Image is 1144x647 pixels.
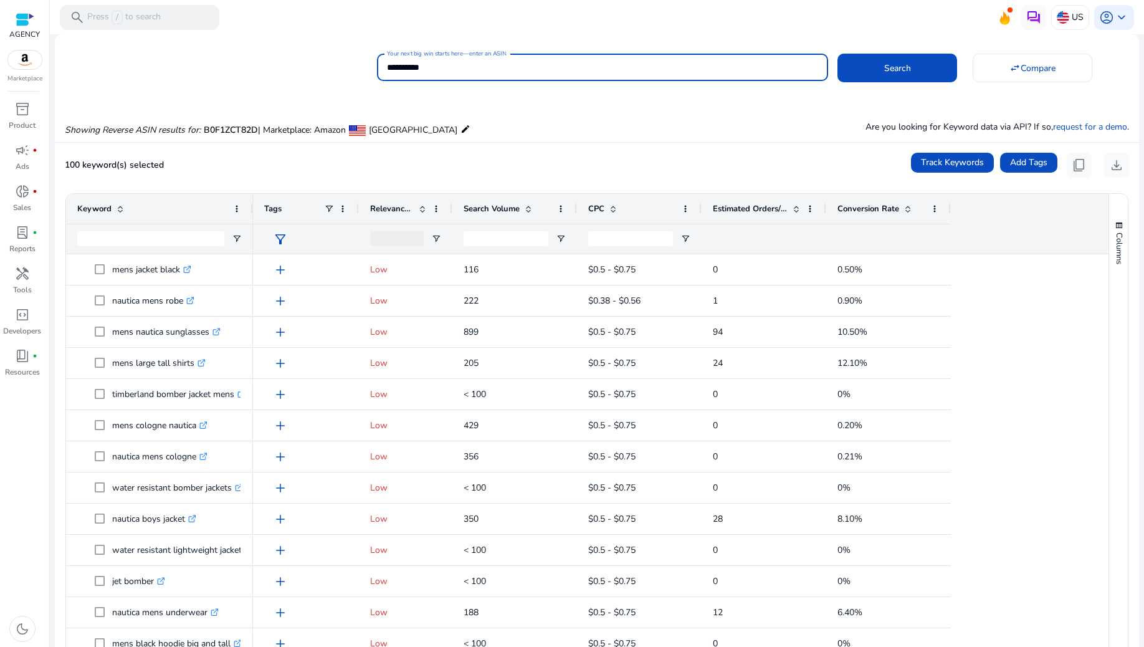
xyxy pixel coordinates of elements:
span: 8.10% [837,513,862,525]
span: donut_small [15,184,30,199]
p: Low [370,506,441,532]
span: 899 [464,326,479,338]
p: Low [370,413,441,438]
p: Low [370,257,441,282]
button: Open Filter Menu [431,234,441,244]
p: Low [370,475,441,501]
span: Tags [264,203,282,214]
span: handyman [15,266,30,281]
span: 205 [464,357,479,369]
span: 0% [837,482,851,494]
p: US [1072,6,1084,28]
span: $0.5 - $0.75 [588,606,636,618]
span: add [273,512,288,527]
span: 10.50% [837,326,867,338]
span: 94 [713,326,723,338]
p: Low [370,350,441,376]
span: 0.50% [837,264,862,276]
span: Relevance Score [370,203,414,214]
p: timberland bomber jacket mens [112,381,245,407]
p: Low [370,444,441,469]
span: [GEOGRAPHIC_DATA] [369,124,457,136]
a: request for a demo [1053,121,1127,133]
span: book_4 [15,348,30,363]
span: campaign [15,143,30,158]
span: Keyword [77,203,112,214]
span: 188 [464,606,479,618]
p: Low [370,537,441,563]
p: Tools [13,284,32,295]
span: Compare [1021,62,1056,75]
p: Ads [16,161,29,172]
span: dark_mode [15,621,30,636]
img: us.svg [1057,11,1069,24]
span: fiber_manual_record [32,230,37,235]
p: Low [370,568,441,594]
span: 0 [713,575,718,587]
span: 0 [713,264,718,276]
button: Open Filter Menu [556,234,566,244]
span: < 100 [464,482,486,494]
p: Product [9,120,36,131]
button: Compare [973,54,1092,82]
input: Search Volume Filter Input [464,231,548,246]
p: Low [370,319,441,345]
span: Add Tags [1010,156,1047,169]
p: Resources [5,367,40,378]
span: add [273,325,288,340]
p: Sales [13,202,31,213]
span: 116 [464,264,479,276]
p: Low [370,381,441,407]
span: search [70,10,85,25]
span: | Marketplace: Amazon [258,124,346,136]
span: 0 [713,544,718,556]
span: 0 [713,388,718,400]
p: mens jacket black [112,257,191,282]
span: Search Volume [464,203,520,214]
span: fiber_manual_record [32,189,37,194]
span: 0% [837,388,851,400]
span: 100 keyword(s) selected [65,159,164,171]
span: add [273,356,288,371]
span: 1 [713,295,718,307]
button: content_copy [1067,153,1092,178]
span: $0.5 - $0.75 [588,513,636,525]
span: 12.10% [837,357,867,369]
span: download [1109,158,1124,173]
button: Open Filter Menu [680,234,690,244]
span: < 100 [464,388,486,400]
span: CPC [588,203,604,214]
img: amazon.svg [8,50,42,69]
span: 12 [713,606,723,618]
span: $0.5 - $0.75 [588,482,636,494]
mat-icon: edit [460,122,470,137]
button: Track Keywords [911,153,994,173]
span: $0.5 - $0.75 [588,388,636,400]
span: Estimated Orders/Month [713,203,788,214]
span: $0.38 - $0.56 [588,295,641,307]
span: add [273,574,288,589]
p: water resistant bomber jackets [112,475,243,501]
span: $0.5 - $0.75 [588,451,636,462]
span: Columns [1113,232,1125,264]
span: < 100 [464,544,486,556]
span: account_circle [1099,10,1114,25]
p: mens nautica sunglasses [112,319,221,345]
p: Press to search [87,11,161,24]
p: Low [370,600,441,625]
span: 0 [713,419,718,431]
span: add [273,543,288,558]
span: add [273,418,288,433]
input: Keyword Filter Input [77,231,224,246]
span: B0F1ZCT82D [204,124,258,136]
span: 0% [837,575,851,587]
p: Marketplace [7,74,42,84]
p: Reports [9,243,36,254]
p: water resistant lightweight jacket full zip [112,537,282,563]
span: $0.5 - $0.75 [588,326,636,338]
button: Search [837,54,957,82]
span: Conversion Rate [837,203,899,214]
span: 0.90% [837,295,862,307]
span: $0.5 - $0.75 [588,264,636,276]
span: $0.5 - $0.75 [588,419,636,431]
